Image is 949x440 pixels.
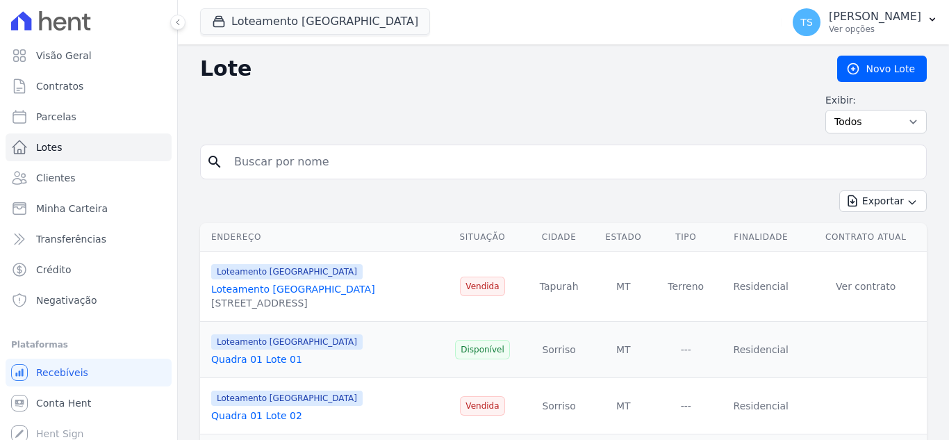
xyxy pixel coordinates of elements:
[782,3,949,42] button: TS [PERSON_NAME] Ver opções
[36,140,63,154] span: Lotes
[6,286,172,314] a: Negativação
[226,148,921,176] input: Buscar por nome
[11,336,166,353] div: Plataformas
[6,133,172,161] a: Lotes
[206,154,223,170] i: search
[36,202,108,215] span: Minha Carteira
[825,93,927,107] label: Exibir:
[439,223,526,252] th: Situação
[36,293,97,307] span: Negativação
[6,103,172,131] a: Parcelas
[36,263,72,277] span: Crédito
[36,171,75,185] span: Clientes
[6,164,172,192] a: Clientes
[6,195,172,222] a: Minha Carteira
[526,252,592,322] td: Tapurah
[211,410,302,421] a: Quadra 01 Lote 02
[526,378,592,434] td: Sorriso
[526,223,592,252] th: Cidade
[200,56,815,81] h2: Lote
[211,264,363,279] span: Loteamento [GEOGRAPHIC_DATA]
[6,72,172,100] a: Contratos
[836,281,896,292] a: Ver contrato
[6,359,172,386] a: Recebíveis
[654,223,717,252] th: Tipo
[36,366,88,380] span: Recebíveis
[460,396,504,416] span: Vendida
[211,296,375,310] div: [STREET_ADDRESS]
[211,334,363,350] span: Loteamento [GEOGRAPHIC_DATA]
[654,322,717,378] td: ---
[36,49,92,63] span: Visão Geral
[6,225,172,253] a: Transferências
[717,322,804,378] td: Residencial
[36,110,76,124] span: Parcelas
[200,8,430,35] button: Loteamento [GEOGRAPHIC_DATA]
[200,223,439,252] th: Endereço
[804,223,927,252] th: Contrato Atual
[460,277,504,296] span: Vendida
[837,56,927,82] a: Novo Lote
[654,252,717,322] td: Terreno
[592,252,654,322] td: MT
[654,378,717,434] td: ---
[800,17,812,27] span: TS
[211,391,363,406] span: Loteamento [GEOGRAPHIC_DATA]
[211,354,302,365] a: Quadra 01 Lote 01
[211,284,375,295] a: Loteamento [GEOGRAPHIC_DATA]
[592,378,654,434] td: MT
[829,24,921,35] p: Ver opções
[717,252,804,322] td: Residencial
[717,223,804,252] th: Finalidade
[717,378,804,434] td: Residencial
[6,389,172,417] a: Conta Hent
[455,340,510,359] span: Disponível
[839,190,927,212] button: Exportar
[36,232,106,246] span: Transferências
[6,256,172,284] a: Crédito
[36,79,83,93] span: Contratos
[592,322,654,378] td: MT
[829,10,921,24] p: [PERSON_NAME]
[6,42,172,70] a: Visão Geral
[526,322,592,378] td: Sorriso
[592,223,654,252] th: Estado
[36,396,91,410] span: Conta Hent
